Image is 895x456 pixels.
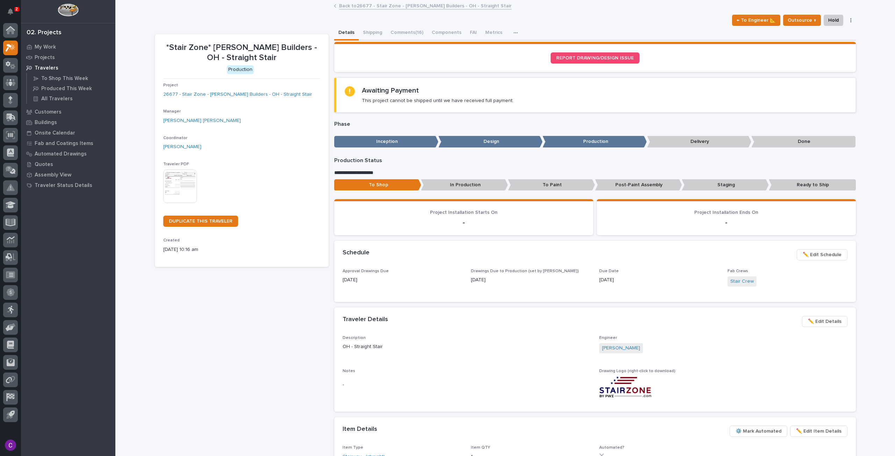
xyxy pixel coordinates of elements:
a: To Shop This Week [27,73,115,83]
p: Staging [682,179,769,191]
p: Assembly View [35,172,71,178]
span: Created [163,238,180,243]
span: Project [163,83,178,87]
p: [DATE] 10:16 am [163,246,320,253]
span: Project Installation Starts On [430,210,497,215]
p: Phase [334,121,856,128]
span: Fab Crews [728,269,748,273]
button: ⚙️ Mark Automated [730,426,787,437]
p: Delivery [647,136,751,147]
span: Project Installation Ends On [694,210,758,215]
p: - [605,218,847,227]
a: Back to26677 - Stair Zone - [PERSON_NAME] Builders - OH - Straight Stair [339,1,511,9]
p: To Shop This Week [41,75,88,82]
span: Coordinator [163,136,187,140]
a: Quotes [21,159,115,169]
p: Fab and Coatings Items [35,140,93,147]
p: Production [543,136,647,147]
p: Quotes [35,161,53,168]
a: Produced This Week [27,84,115,93]
h2: Item Details [343,426,377,433]
p: [DATE] [599,276,719,284]
span: ← To Engineer 📐 [737,16,776,24]
a: Stair Crew [730,278,754,285]
span: ✏️ Edit Item Details [796,427,842,435]
p: OH - Straight Stair [343,343,591,350]
h2: Awaiting Payment [362,86,419,95]
span: Outsource ↑ [788,16,816,24]
span: REPORT DRAWING/DESIGN ISSUE [556,56,634,60]
span: Description [343,336,366,340]
div: Production [227,65,254,74]
a: Travelers [21,63,115,73]
p: Ready to Ship [769,179,856,191]
a: Fab and Coatings Items [21,138,115,149]
p: Design [438,136,543,147]
button: ← To Engineer 📐 [732,15,780,26]
span: Approval Drawings Due [343,269,389,273]
a: Projects [21,52,115,63]
p: - [343,218,585,227]
p: Inception [334,136,438,147]
p: In Production [421,179,508,191]
span: Item Type [343,446,363,450]
a: DUPLICATE THIS TRAVELER [163,216,238,227]
button: ✏️ Edit Schedule [797,249,847,260]
span: Hold [828,16,839,24]
a: [PERSON_NAME] [602,345,640,352]
span: DUPLICATE THIS TRAVELER [169,219,232,224]
button: Metrics [481,26,507,41]
p: Automated Drawings [35,151,87,157]
p: Buildings [35,120,57,126]
a: My Work [21,42,115,52]
span: ⚙️ Mark Automated [736,427,781,435]
a: 26677 - Stair Zone - [PERSON_NAME] Builders - OH - Straight Stair [163,91,312,98]
span: Drawings Due to Production (set by [PERSON_NAME]) [471,269,579,273]
a: Buildings [21,117,115,128]
p: [DATE] [343,276,463,284]
span: Item QTY [471,446,490,450]
p: Travelers [35,65,58,71]
a: [PERSON_NAME] [163,143,201,151]
p: Onsite Calendar [35,130,75,136]
button: ✏️ Edit Item Details [790,426,847,437]
button: Details [334,26,359,41]
a: Customers [21,107,115,117]
button: users-avatar [3,438,18,453]
span: ✏️ Edit Schedule [803,251,842,259]
button: Hold [824,15,843,26]
span: Notes [343,369,355,373]
p: 2 [15,7,18,12]
p: *Stair Zone* [PERSON_NAME] Builders - OH - Straight Stair [163,43,320,63]
p: - [343,381,591,389]
span: Traveler PDF [163,162,189,166]
p: Production Status [334,157,856,164]
span: Manager [163,109,181,114]
button: Outsource ↑ [783,15,821,26]
span: Automated? [599,446,624,450]
p: Customers [35,109,62,115]
p: Projects [35,55,55,61]
p: This project cannot be shipped until we have received full payment. [362,97,514,104]
button: Notifications [3,4,18,19]
p: Post-Paint Assembly [595,179,682,191]
a: All Travelers [27,94,115,103]
p: My Work [35,44,56,50]
button: Components [428,26,466,41]
p: Produced This Week [41,86,92,92]
img: Workspace Logo [58,3,78,16]
span: Due Date [599,269,619,273]
a: [PERSON_NAME] [PERSON_NAME] [163,117,241,124]
p: All Travelers [41,96,73,102]
a: Assembly View [21,169,115,180]
a: REPORT DRAWING/DESIGN ISSUE [551,52,639,64]
h2: Schedule [343,249,370,257]
span: ✏️ Edit Details [808,317,842,326]
img: GCpBtymO5-XDtaxwdEEwIE7_1L_Wx2_y825p_oA7pgk [599,376,652,398]
p: Done [751,136,855,147]
h2: Traveler Details [343,316,388,324]
button: Comments (16) [386,26,428,41]
a: Automated Drawings [21,149,115,159]
p: To Paint [508,179,595,191]
span: Drawing Logo (right-click to download) [599,369,675,373]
